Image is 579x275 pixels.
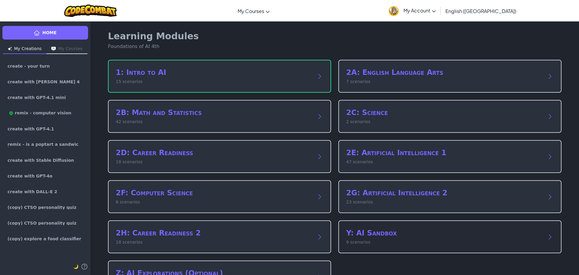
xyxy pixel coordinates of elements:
[64,5,117,17] img: CodeCombat logo
[2,137,88,152] a: remix - is a poptart a sandwich?
[346,68,542,77] h2: 2A: English Language Arts
[116,239,311,245] p: 18 scenarios
[2,153,88,168] a: create with Stable Diffusion
[116,159,311,165] p: 18 scenarios
[2,216,88,230] a: (copy) CTSO personality quiz
[2,200,88,215] a: (copy) CTSO personality quiz
[8,111,71,116] span: remix - computer vision
[116,108,311,117] h2: 2B: Math and Statistics
[116,228,311,238] h2: 2H: Career Readiness 2
[108,43,199,50] p: Foundations of AI 4th
[8,237,81,241] span: (copy) explore a food classifier
[8,95,66,100] span: create with GPT-4.1 mini
[8,80,80,84] span: create with [PERSON_NAME] 4
[238,8,264,14] span: My Courses
[116,148,311,158] h2: 2D: Career Readiness
[8,190,57,194] span: create with DALL-E 2
[2,232,88,246] a: (copy) explore a food classifier
[2,184,88,199] a: create with DALL-E 2
[346,188,542,198] h2: 2G: Artificial Intelligence 2
[2,106,88,120] a: remix - computer vision
[8,174,52,178] span: create with GPT-4o
[389,6,399,16] img: avatar
[8,127,54,131] span: create with GPT-4.1
[2,26,88,40] a: Home
[2,59,88,73] a: create - your turn
[108,31,199,42] h1: Learning Modules
[386,1,439,20] a: My Account
[42,30,56,36] span: Home
[46,44,87,54] button: My Courses
[8,64,50,68] span: create - your turn
[346,108,542,117] h2: 2C: Science
[2,122,88,136] a: create with GPT-4.1
[116,199,311,205] p: 6 scenarios
[346,148,542,158] h2: 2E: Artificial Intelligence 1
[8,205,76,209] span: (copy) CTSO personality quiz
[8,221,76,225] span: (copy) CTSO personality quiz
[116,188,311,198] h2: 2F: Computer Science
[346,228,542,238] h2: Y: AI Sandbox
[116,78,311,85] p: 15 scenarios
[8,142,83,147] span: remix - is a poptart a sandwich?
[116,68,311,77] h2: 1: Intro to AI
[2,75,88,89] a: create with [PERSON_NAME] 4
[346,159,542,165] p: 47 scenarios
[2,90,88,105] a: create with GPT-4.1 mini
[3,44,46,54] button: My Creations
[346,78,542,85] p: 7 scenarios
[116,119,311,125] p: 42 scenarios
[73,264,78,269] span: 🌙
[445,8,516,14] span: English ([GEOGRAPHIC_DATA])
[73,263,78,270] button: 🌙
[442,3,519,19] a: English ([GEOGRAPHIC_DATA])
[346,199,542,205] p: 23 scenarios
[8,158,74,162] span: create with Stable Diffusion
[346,119,542,125] p: 2 scenarios
[403,7,436,14] span: My Account
[51,47,56,51] img: Icon
[235,3,273,19] a: My Courses
[346,239,542,245] p: 9 scenarios
[8,47,12,51] img: Icon
[2,169,88,183] a: create with GPT-4o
